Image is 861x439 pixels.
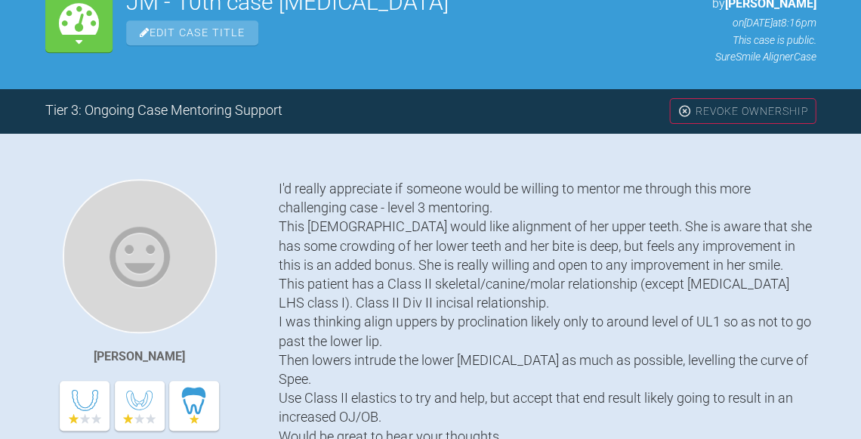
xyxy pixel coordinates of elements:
img: Cathryn Sherlock [63,179,217,333]
div: Revoke Ownership [669,98,816,124]
p: on [DATE] at 8:16pm [647,14,816,31]
img: close.456c75e0.svg [677,104,691,118]
p: This case is public. [647,32,816,48]
div: Tier 3: Ongoing Case Mentoring Support [45,100,282,122]
p: SureSmile Aligner Case [647,48,816,65]
div: [PERSON_NAME] [94,347,185,366]
span: Edit Case Title [126,20,258,45]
